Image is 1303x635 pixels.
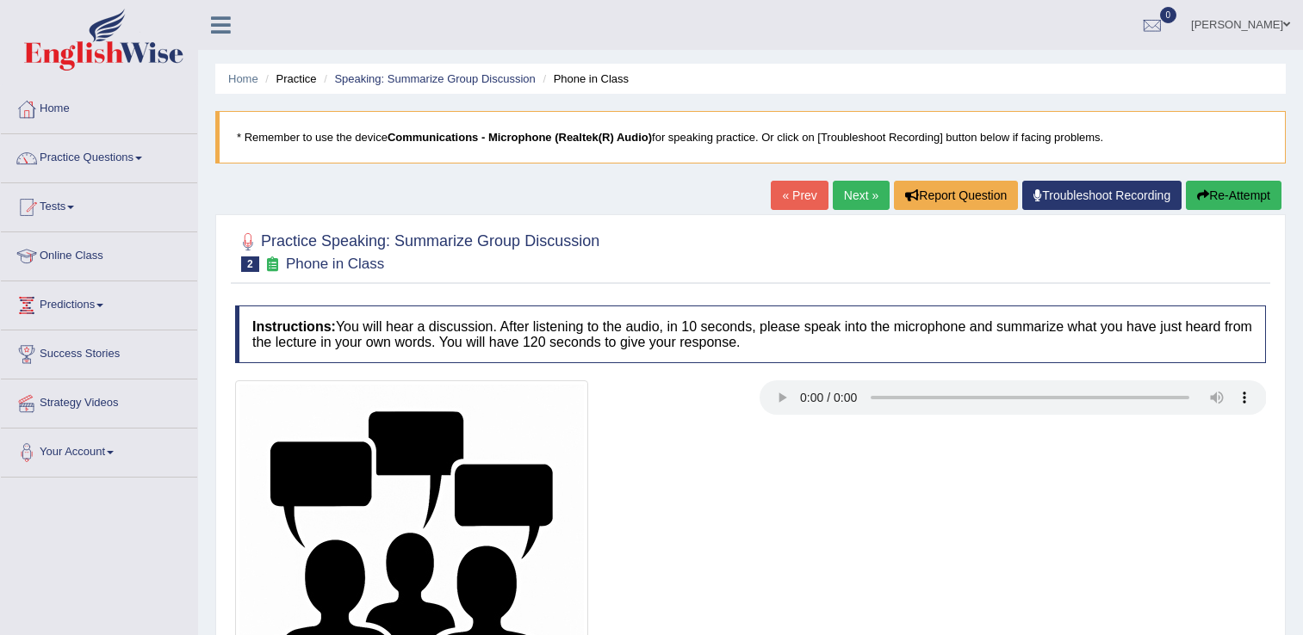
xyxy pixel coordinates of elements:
[334,72,535,85] a: Speaking: Summarize Group Discussion
[833,181,890,210] a: Next »
[1160,7,1177,23] span: 0
[252,319,336,334] b: Instructions:
[1,183,197,226] a: Tests
[235,305,1266,363] h4: You will hear a discussion. After listening to the audio, in 10 seconds, please speak into the mi...
[1,379,197,422] a: Strategy Videos
[894,181,1018,210] button: Report Question
[1,134,197,177] a: Practice Questions
[286,256,384,272] small: Phone in Class
[264,256,282,273] small: Exam occurring question
[538,71,629,87] li: Phone in Class
[215,111,1286,163] blockquote: * Remember to use the device for speaking practice. Or click on [Troubleshoot Recording] button b...
[1,232,197,275] a: Online Class
[235,229,599,272] h2: Practice Speaking: Summarize Group Discussion
[771,181,828,210] a: « Prev
[228,72,258,85] a: Home
[1,281,197,324] a: Predictions
[1186,181,1281,210] button: Re-Attempt
[1,428,197,472] a: Your Account
[261,71,316,87] li: Practice
[1022,181,1182,210] a: Troubleshoot Recording
[241,256,259,272] span: 2
[1,330,197,373] a: Success Stories
[1,85,197,128] a: Home
[388,131,652,144] b: Communications - Microphone (Realtek(R) Audio)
